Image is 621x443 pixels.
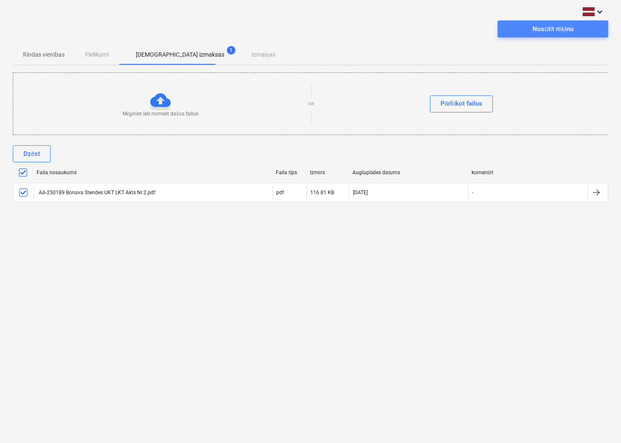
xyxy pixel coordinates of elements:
div: Dzēst [23,148,40,159]
div: [DATE] [353,190,368,196]
button: Pārlūkot failus [430,95,493,112]
p: [DEMOGRAPHIC_DATA] izmaksas [136,50,224,59]
div: pdf [276,190,284,196]
span: 1 [227,46,235,55]
div: Nosūtīt rēķinu [532,23,573,35]
div: Augšuplādes datums [352,170,465,176]
button: Nosūtīt rēķinu [498,20,608,37]
div: 116.81 KB [310,190,334,196]
button: Dzēst [13,145,51,162]
div: AA-250189 Bonava Stendes UKT LKT Akts Nr.2.pdf [37,190,155,196]
i: keyboard_arrow_down [595,7,605,17]
div: Izmērs [310,170,346,176]
div: Mēģiniet šeit nomest dažus failusvaiPārlūkot failus [13,72,609,135]
div: Pārlūkot failus [441,98,483,109]
div: komentēt [472,170,584,176]
p: Rindas vienības [23,50,65,59]
p: vai [308,100,314,107]
div: Faila tips [276,170,303,175]
div: - [472,190,473,196]
p: Mēģiniet šeit nomest dažus failus [123,110,198,118]
div: Faila nosaukums [37,170,269,175]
